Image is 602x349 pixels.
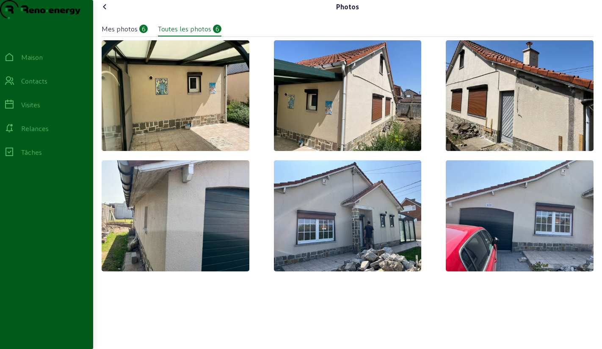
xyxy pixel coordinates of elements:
img: 5EF5CE5E-BAF2-47B6-9401-D170A0DC5759_1_105_c.jpeg [102,40,249,151]
font: Tâches [21,148,42,156]
font: Contacts [21,77,47,85]
img: 41CAA5EF-50DB-47B5-9B73-A7D508EFDC83_1_105_c.jpeg [102,160,249,271]
font: Maison [21,53,43,61]
img: 84F59FB9-23D2-4865-A725-0AA540AB5B0C_1_105_c.jpeg [274,40,422,151]
font: Toutes les photos [158,25,211,33]
img: 3CA90D6B-D175-4FFF-8AB3-6569145B029D_1_105_c.jpeg [446,160,594,271]
font: 6 [215,25,219,33]
img: FEFA8DB4-EE3F-4097-A05C-C93D6C9308D4_1_105_c.jpeg [274,160,422,271]
font: Visites [21,101,40,109]
font: Mes photos [102,25,138,33]
font: Relances [21,124,49,132]
font: Photos [336,3,359,11]
font: 6 [142,25,146,33]
img: E015EC9D-B592-43B9-A482-2F526FAAEDE4_1_105_c.jpeg [446,40,594,151]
